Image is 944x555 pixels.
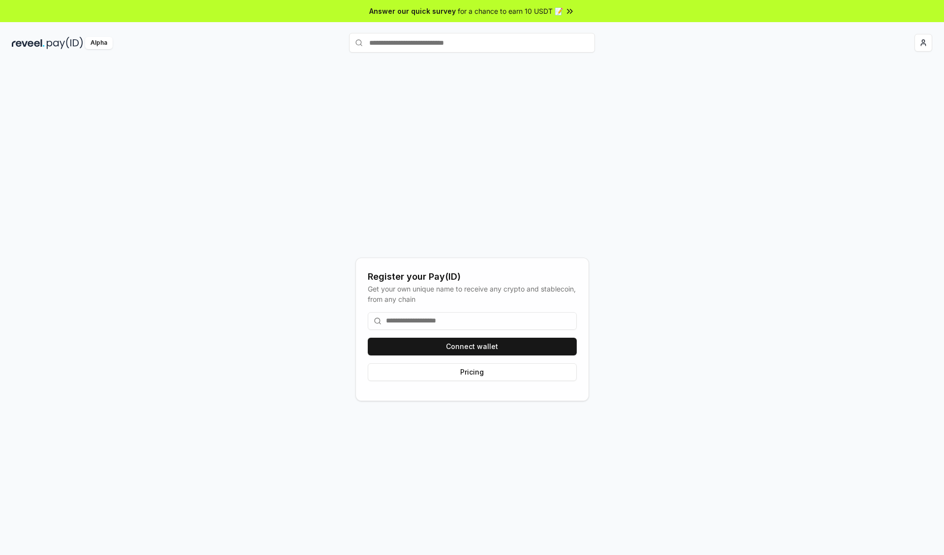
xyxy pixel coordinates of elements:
img: reveel_dark [12,37,45,49]
img: pay_id [47,37,83,49]
span: Answer our quick survey [369,6,456,16]
button: Connect wallet [368,338,577,355]
span: for a chance to earn 10 USDT 📝 [458,6,563,16]
div: Register your Pay(ID) [368,270,577,284]
div: Alpha [85,37,113,49]
button: Pricing [368,363,577,381]
div: Get your own unique name to receive any crypto and stablecoin, from any chain [368,284,577,304]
